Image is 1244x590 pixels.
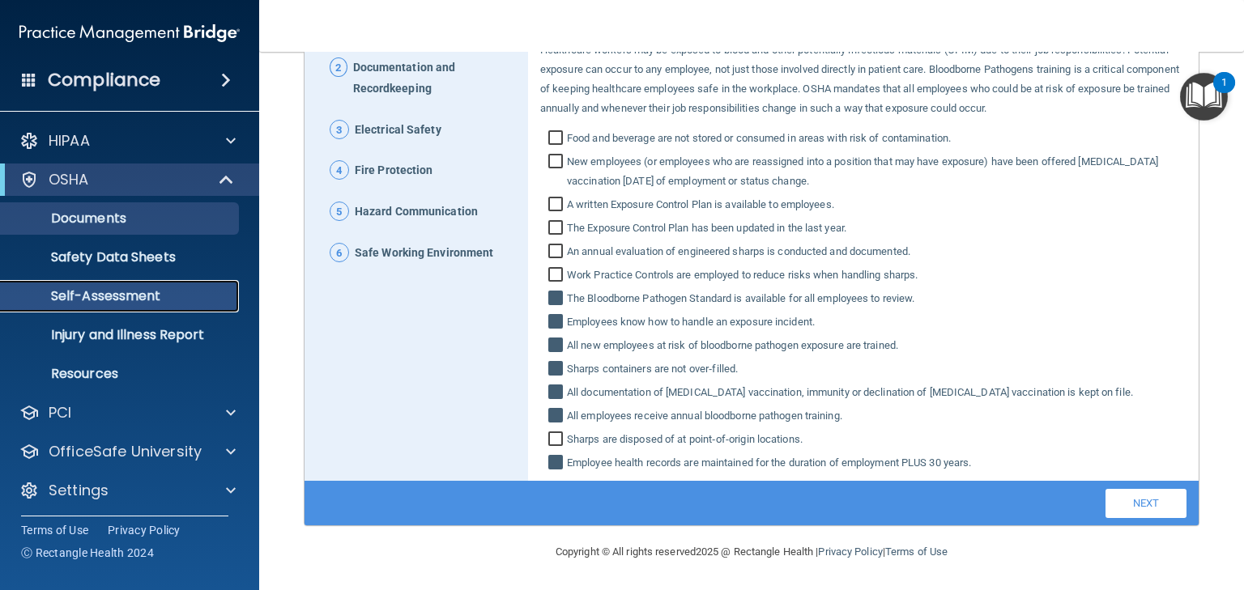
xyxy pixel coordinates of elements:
span: An annual evaluation of engineered sharps is conducted and documented. [567,242,910,261]
p: Healthcare workers may be exposed to blood and other potentially infectious materials (OPIM) due ... [540,40,1186,118]
div: Copyright © All rights reserved 2025 @ Rectangle Health | | [456,526,1047,578]
button: Open Resource Center, 1 new notification [1180,73,1228,121]
input: Sharps are disposed of at point‐of‐origin locations. [548,433,567,449]
span: Food and beverage are not stored or consumed in areas with risk of contamination. [567,129,951,148]
h4: Compliance [48,69,160,91]
p: OfficeSafe University [49,442,202,461]
p: Safety Data Sheets [11,249,232,265]
a: OSHA [19,170,235,189]
span: 4 [330,160,349,180]
span: 3 [330,120,349,139]
span: 6 [330,243,349,262]
span: 5 [330,202,349,221]
span: Electrical Safety [355,120,441,141]
div: 1 [1221,83,1227,104]
span: 2 [330,57,347,77]
input: Employees know how to handle an exposure incident. [548,316,567,332]
span: Sharps containers are not over‐filled. [567,359,738,379]
input: Sharps containers are not over‐filled. [548,363,567,379]
input: New employees (or employees who are reassigned into a position that may have exposure) have been ... [548,155,567,191]
span: Hazard Communication [355,202,478,223]
input: Work Practice Controls are employed to reduce risks when handling sharps. [548,269,567,285]
input: All documentation of [MEDICAL_DATA] vaccination, immunity or declination of [MEDICAL_DATA] vaccin... [548,386,567,402]
a: OfficeSafe University [19,442,236,461]
input: The Bloodborne Pathogen Standard is available for all employees to review. [548,292,567,308]
span: Documentation and Recordkeeping [353,57,516,100]
input: Employee health records are maintained for the duration of employment PLUS 30 years. [548,456,567,473]
span: Ⓒ Rectangle Health 2024 [21,545,154,561]
a: Terms of Use [885,545,948,558]
span: New employees (or employees who are reassigned into a position that may have exposure) have been ... [567,152,1186,191]
p: Self-Assessment [11,288,232,304]
p: Resources [11,366,232,382]
span: Fire Protection [355,160,433,181]
span: Safe Working Environment [355,243,493,264]
span: All employees receive annual bloodborne pathogen training. [567,406,842,426]
input: Food and beverage are not stored or consumed in areas with risk of contamination. [548,132,567,148]
input: The Exposure Control Plan has been updated in the last year. [548,222,567,238]
a: Next [1106,489,1186,518]
p: Documents [11,210,232,227]
a: HIPAA [19,131,236,151]
p: PCI [49,403,71,422]
input: All employees receive annual bloodborne pathogen training. [548,410,567,426]
span: Sharps are disposed of at point‐of‐origin locations. [567,430,803,449]
img: PMB logo [19,17,240,49]
span: All documentation of [MEDICAL_DATA] vaccination, immunity or declination of [MEDICAL_DATA] vaccin... [567,383,1133,402]
a: Privacy Policy [108,522,181,538]
span: Employee health records are maintained for the duration of employment PLUS 30 years. [567,453,971,473]
p: Injury and Illness Report [11,327,232,343]
a: Terms of Use [21,522,88,538]
a: PCI [19,403,236,422]
a: Privacy Policy [818,545,882,558]
p: OSHA [49,170,89,189]
input: All new employees at risk of bloodborne pathogen exposure are trained. [548,339,567,355]
a: Settings [19,481,236,500]
input: A written Exposure Control Plan is available to employees. [548,198,567,214]
span: Work Practice Controls are employed to reduce risks when handling sharps. [567,265,918,285]
span: The Exposure Control Plan has been updated in the last year. [567,219,846,238]
p: Settings [49,481,109,500]
input: An annual evaluation of engineered sharps is conducted and documented. [548,245,567,261]
span: A written Exposure Control Plan is available to employees. [567,195,834,214]
span: Employees know how to handle an exposure incident. [567,312,815,332]
p: HIPAA [49,131,90,151]
span: All new employees at risk of bloodborne pathogen exposure are trained. [567,336,898,355]
span: The Bloodborne Pathogen Standard is available for all employees to review. [567,289,914,308]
